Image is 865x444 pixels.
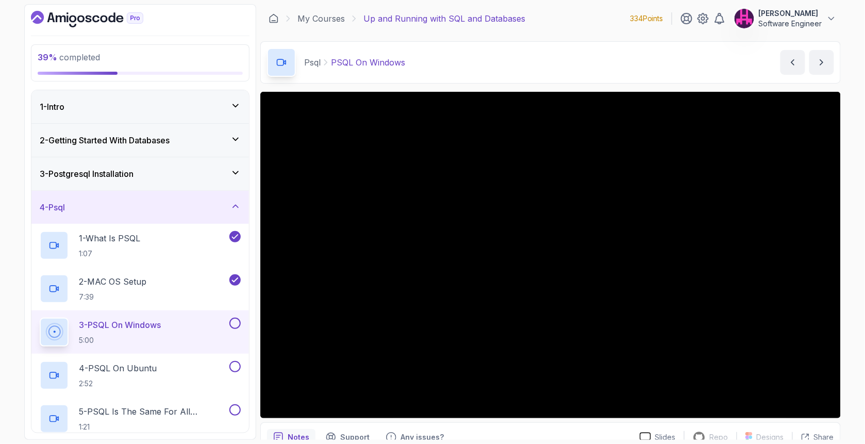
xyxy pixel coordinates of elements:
[31,11,167,27] a: Dashboard
[79,319,161,331] p: 3 - PSQL On Windows
[630,13,663,24] p: 334 Points
[734,8,837,29] button: user profile image[PERSON_NAME]Software Engineer
[288,432,309,442] p: Notes
[79,422,227,432] p: 1:21
[631,432,684,443] a: Slides
[40,274,241,303] button: 2-MAC OS Setup7:39
[79,405,227,418] p: 5 - PSQL Is The Same For All Operating Systems
[31,90,249,123] button: 1-Intro
[31,191,249,224] button: 4-Psql
[809,50,834,75] button: next content
[759,19,822,29] p: Software Engineer
[260,92,841,418] iframe: 3 - PSQL on Windows
[40,404,241,433] button: 5-PSQL Is The Same For All Operating Systems1:21
[40,361,241,390] button: 4-PSQL On Ubuntu2:52
[40,318,241,347] button: 3-PSQL On Windows5:00
[792,432,834,442] button: Share
[780,50,805,75] button: previous content
[40,168,134,180] h3: 3 - Postgresql Installation
[759,8,822,19] p: [PERSON_NAME]
[79,292,146,302] p: 7:39
[79,249,140,259] p: 1:07
[38,52,57,62] span: 39 %
[38,52,100,62] span: completed
[757,432,784,442] p: Designs
[655,432,676,442] p: Slides
[40,231,241,260] button: 1-What Is PSQL1:07
[331,56,405,69] p: PSQL On Windows
[401,432,444,442] p: Any issues?
[79,275,146,288] p: 2 - MAC OS Setup
[269,13,279,24] a: Dashboard
[40,101,64,113] h3: 1 - Intro
[40,201,65,213] h3: 4 - Psql
[297,12,345,25] a: My Courses
[735,9,754,28] img: user profile image
[340,432,370,442] p: Support
[363,12,525,25] p: Up and Running with SQL and Databases
[31,157,249,190] button: 3-Postgresql Installation
[79,335,161,346] p: 5:00
[40,134,170,146] h3: 2 - Getting Started With Databases
[710,432,728,442] p: Repo
[304,56,321,69] p: Psql
[79,379,157,389] p: 2:52
[79,232,140,244] p: 1 - What Is PSQL
[79,362,157,374] p: 4 - PSQL On Ubuntu
[31,124,249,157] button: 2-Getting Started With Databases
[814,432,834,442] p: Share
